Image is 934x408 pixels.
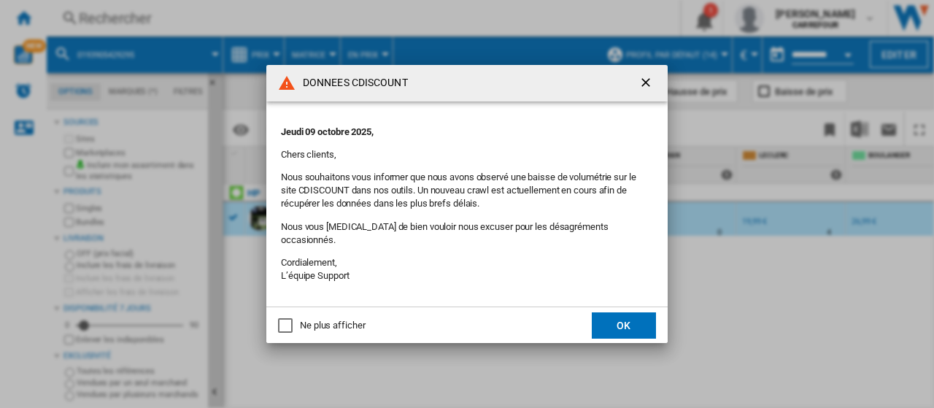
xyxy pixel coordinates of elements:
[281,148,653,161] p: Chers clients,
[592,312,656,339] button: OK
[633,69,662,98] button: getI18NText('BUTTONS.CLOSE_DIALOG')
[281,220,653,247] p: Nous vous [MEDICAL_DATA] de bien vouloir nous excuser pour les désagréments occasionnés.
[638,75,656,93] ng-md-icon: getI18NText('BUTTONS.CLOSE_DIALOG')
[281,256,653,282] p: Cordialement, L’équipe Support
[296,76,408,91] h4: DONNEES CDISCOUNT
[300,319,365,332] div: Ne plus afficher
[281,171,653,211] p: Nous souhaitons vous informer que nous avons observé une baisse de volumétrie sur le site CDISCOU...
[278,319,365,333] md-checkbox: Ne plus afficher
[266,65,668,344] md-dialog: DONNEES CDISCOUNT ...
[281,126,374,137] strong: Jeudi 09 octobre 2025,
